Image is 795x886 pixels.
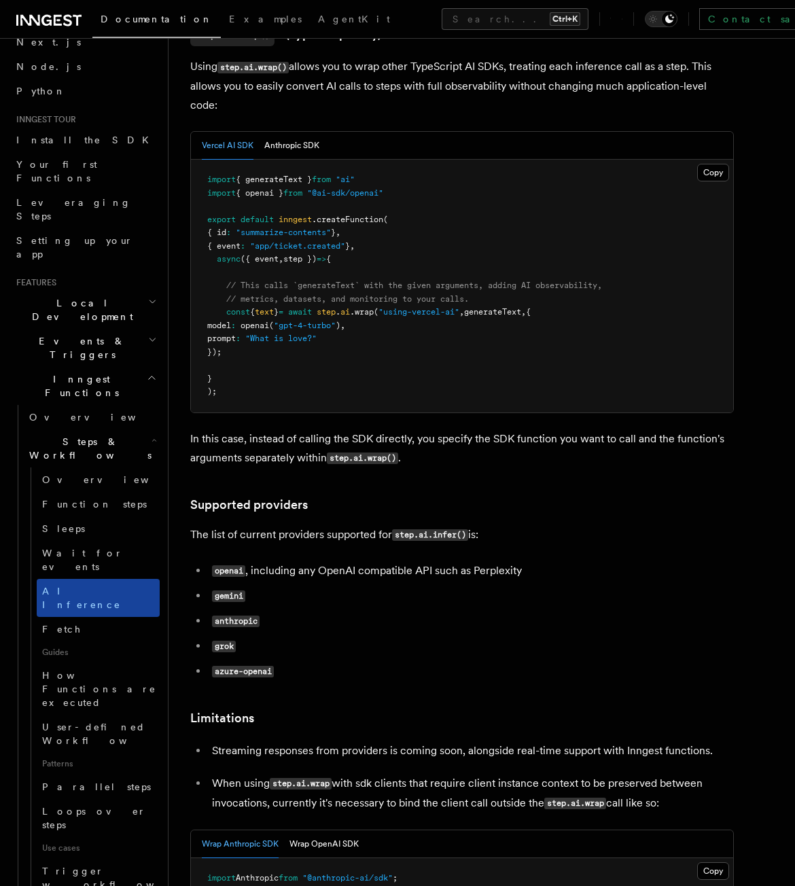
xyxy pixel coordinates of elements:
span: Use cases [37,837,160,859]
span: ({ event [241,254,279,264]
span: ( [374,307,378,317]
span: , [521,307,526,317]
span: from [279,873,298,883]
kbd: Ctrl+K [550,12,580,26]
p: In this case, instead of calling the SDK directly, you specify the SDK function you want to call ... [190,429,734,468]
a: Node.js [11,54,160,79]
span: ( [383,215,388,224]
span: Guides [37,641,160,663]
span: ; [393,873,397,883]
code: openai [212,565,245,577]
span: ( [269,321,274,330]
span: "ai" [336,175,355,184]
span: { [250,307,255,317]
span: prompt [207,334,236,343]
a: Setting up your app [11,228,160,266]
p: Using allows you to wrap other TypeScript AI SDKs, treating each inference call as a step. This a... [190,57,734,115]
span: Features [11,277,56,288]
span: } [345,241,350,251]
span: , [459,307,464,317]
span: , [350,241,355,251]
span: : [231,321,236,330]
span: const [226,307,250,317]
span: Documentation [101,14,213,24]
span: AI Inference [42,586,121,610]
span: , [279,254,283,264]
span: Examples [229,14,302,24]
span: openai [241,321,269,330]
span: Parallel steps [42,781,151,792]
span: : [241,241,245,251]
span: How Functions are executed [42,670,156,708]
span: "@ai-sdk/openai" [307,188,383,198]
span: { generateText } [236,175,312,184]
span: Local Development [11,296,148,323]
a: Function steps [37,492,160,516]
span: Overview [42,474,182,485]
span: "@anthropic-ai/sdk" [302,873,393,883]
span: Anthropic [236,873,279,883]
span: "using-vercel-ai" [378,307,459,317]
span: Wait for events [42,548,123,572]
a: Your first Functions [11,152,160,190]
span: generateText [464,307,521,317]
span: . [336,307,340,317]
span: AgentKit [318,14,390,24]
span: Steps & Workflows [24,435,152,462]
span: { openai } [236,188,283,198]
a: Sleeps [37,516,160,541]
button: Steps & Workflows [24,429,160,467]
span: Node.js [16,61,81,72]
code: step.ai.wrap() [217,62,289,73]
span: Next.js [16,37,81,48]
button: Copy [697,862,729,880]
span: : [226,228,231,237]
button: Inngest Functions [11,367,160,405]
span: { [526,307,531,317]
span: step }) [283,254,317,264]
a: Supported providers [190,495,308,514]
button: Local Development [11,291,160,329]
span: Leveraging Steps [16,197,131,221]
span: "app/ticket.created" [250,241,345,251]
button: Anthropic SDK [264,132,319,160]
span: inngest [279,215,312,224]
a: Fetch [37,617,160,641]
span: model [207,321,231,330]
span: import [207,175,236,184]
span: Patterns [37,753,160,775]
a: Documentation [92,4,221,38]
span: Events & Triggers [11,334,148,361]
span: { [326,254,331,264]
span: ); [207,387,217,396]
span: .wrap [350,307,374,317]
span: "summarize-contents" [236,228,331,237]
code: gemini [212,590,245,602]
span: { id [207,228,226,237]
a: Overview [24,405,160,429]
span: { event [207,241,241,251]
span: = [279,307,283,317]
a: Parallel steps [37,775,160,799]
span: import [207,873,236,883]
button: Copy [697,164,729,181]
a: Next.js [11,30,160,54]
a: Python [11,79,160,103]
span: Install the SDK [16,135,157,145]
a: User-defined Workflows [37,715,160,753]
span: } [274,307,279,317]
a: Wait for events [37,541,160,579]
span: , [340,321,345,330]
span: => [317,254,326,264]
span: import [207,188,236,198]
a: AI Inference [37,579,160,617]
button: Search...Ctrl+K [442,8,588,30]
span: .createFunction [312,215,383,224]
span: from [283,188,302,198]
button: Wrap OpenAI SDK [289,830,359,858]
code: step.ai.wrap [270,778,332,790]
span: text [255,307,274,317]
span: await [288,307,312,317]
a: Examples [221,4,310,37]
button: Vercel AI SDK [202,132,253,160]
